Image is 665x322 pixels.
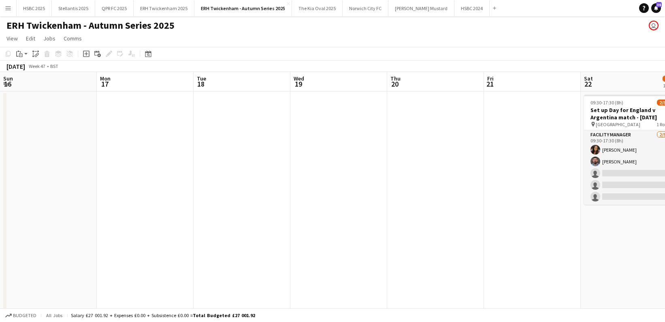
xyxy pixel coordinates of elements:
[486,79,494,89] span: 21
[649,21,659,30] app-user-avatar: Sam Johannesson
[6,62,25,70] div: [DATE]
[23,33,38,44] a: Edit
[656,2,662,7] span: 36
[294,75,304,82] span: Wed
[583,79,593,89] span: 22
[197,75,206,82] span: Tue
[100,75,111,82] span: Mon
[43,35,55,42] span: Jobs
[454,0,490,16] button: HSBC 2024
[596,121,640,127] span: [GEOGRAPHIC_DATA]
[292,0,343,16] button: The Kia Oval 2025
[3,33,21,44] a: View
[343,0,388,16] button: Norwich City FC
[651,3,661,13] a: 36
[6,35,18,42] span: View
[134,0,194,16] button: ERH Twickenham 2025
[292,79,304,89] span: 19
[45,312,64,318] span: All jobs
[196,79,206,89] span: 18
[52,0,95,16] button: Stellantis 2025
[13,313,36,318] span: Budgeted
[71,312,255,318] div: Salary £27 001.92 + Expenses £0.00 + Subsistence £0.00 =
[2,79,13,89] span: 16
[6,19,175,32] h1: ERH Twickenham - Autumn Series 2025
[99,79,111,89] span: 17
[40,33,59,44] a: Jobs
[584,75,593,82] span: Sat
[390,75,401,82] span: Thu
[27,63,47,69] span: Week 47
[50,63,58,69] div: BST
[193,312,255,318] span: Total Budgeted £27 001.92
[17,0,52,16] button: HSBC 2025
[194,0,292,16] button: ERH Twickenham - Autumn Series 2025
[3,75,13,82] span: Sun
[590,100,623,106] span: 09:30-17:30 (8h)
[388,0,454,16] button: [PERSON_NAME] Mustard
[4,311,38,320] button: Budgeted
[95,0,134,16] button: QPR FC 2025
[26,35,35,42] span: Edit
[64,35,82,42] span: Comms
[389,79,401,89] span: 20
[60,33,85,44] a: Comms
[487,75,494,82] span: Fri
